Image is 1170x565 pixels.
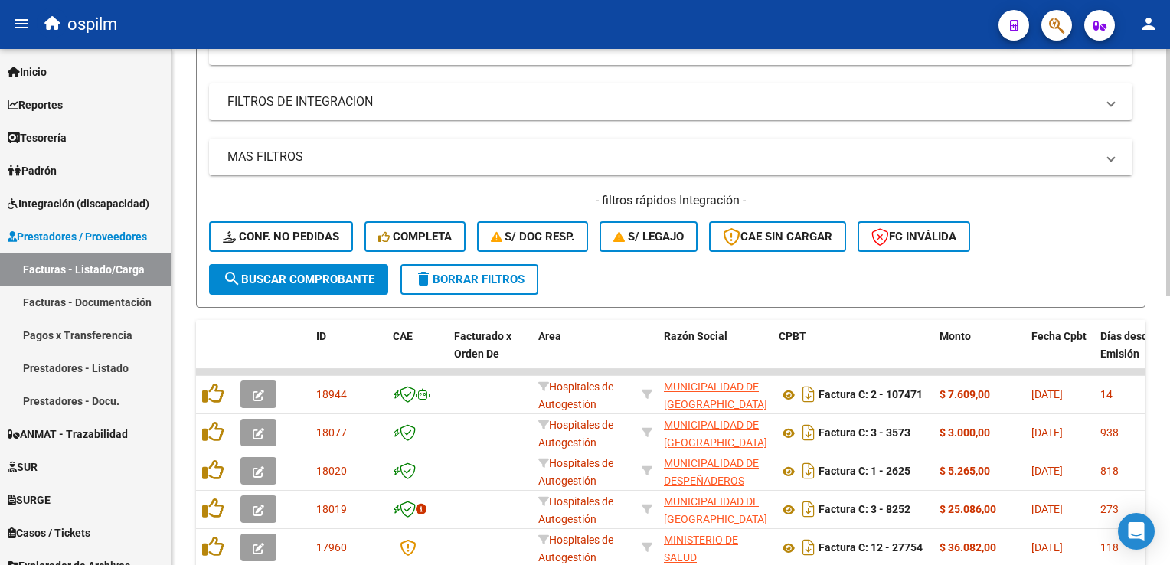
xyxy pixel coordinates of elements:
[8,459,38,475] span: SUR
[799,497,819,521] i: Descargar documento
[940,465,990,477] strong: $ 5.265,00
[316,465,347,477] span: 18020
[871,230,956,243] span: FC Inválida
[316,503,347,515] span: 18019
[209,139,1132,175] mat-expansion-panel-header: MAS FILTROS
[664,416,766,449] div: 30668656346
[393,330,413,342] span: CAE
[316,330,326,342] span: ID
[223,230,339,243] span: Conf. no pedidas
[8,129,67,146] span: Tesorería
[664,495,767,543] span: MUNICIPALIDAD DE [GEOGRAPHIC_DATA][PERSON_NAME]
[1100,465,1119,477] span: 818
[779,330,806,342] span: CPBT
[819,427,910,439] strong: Factura C: 3 - 3573
[8,426,128,443] span: ANMAT - Trazabilidad
[8,492,51,508] span: SURGE
[664,493,766,525] div: 30999229790
[658,320,773,387] datatable-header-cell: Razón Social
[664,531,766,563] div: 30999257182
[223,273,374,286] span: Buscar Comprobante
[538,380,613,410] span: Hospitales de Autogestión
[209,83,1132,120] mat-expansion-panel-header: FILTROS DE INTEGRACION
[858,221,970,252] button: FC Inválida
[1100,426,1119,439] span: 938
[316,388,347,400] span: 18944
[940,503,996,515] strong: $ 25.086,00
[664,380,767,428] span: MUNICIPALIDAD DE [GEOGRAPHIC_DATA][PERSON_NAME]
[664,419,767,449] span: MUNICIPALIDAD DE [GEOGRAPHIC_DATA]
[223,269,241,288] mat-icon: search
[1100,330,1154,360] span: Días desde Emisión
[67,8,117,41] span: ospilm
[819,504,910,516] strong: Factura C: 3 - 8252
[538,534,613,563] span: Hospitales de Autogestión
[209,221,353,252] button: Conf. no pedidas
[773,320,933,387] datatable-header-cell: CPBT
[454,330,511,360] span: Facturado x Orden De
[310,320,387,387] datatable-header-cell: ID
[1025,320,1094,387] datatable-header-cell: Fecha Cpbt
[538,495,613,525] span: Hospitales de Autogestión
[387,320,448,387] datatable-header-cell: CAE
[1031,426,1063,439] span: [DATE]
[664,378,766,410] div: 30999262542
[414,269,433,288] mat-icon: delete
[1031,388,1063,400] span: [DATE]
[448,320,532,387] datatable-header-cell: Facturado x Orden De
[799,382,819,407] i: Descargar documento
[933,320,1025,387] datatable-header-cell: Monto
[364,221,466,252] button: Completa
[1031,465,1063,477] span: [DATE]
[8,524,90,541] span: Casos / Tickets
[1139,15,1158,33] mat-icon: person
[8,228,147,245] span: Prestadores / Proveedores
[532,320,636,387] datatable-header-cell: Area
[613,230,684,243] span: S/ legajo
[819,389,923,401] strong: Factura C: 2 - 107471
[664,534,738,563] span: MINISTERIO DE SALUD
[316,541,347,554] span: 17960
[209,192,1132,209] h4: - filtros rápidos Integración -
[723,230,832,243] span: CAE SIN CARGAR
[600,221,698,252] button: S/ legajo
[8,64,47,80] span: Inicio
[1100,388,1113,400] span: 14
[227,149,1096,165] mat-panel-title: MAS FILTROS
[12,15,31,33] mat-icon: menu
[491,230,575,243] span: S/ Doc Resp.
[819,465,910,478] strong: Factura C: 1 - 2625
[316,426,347,439] span: 18077
[414,273,525,286] span: Borrar Filtros
[664,455,766,487] div: 30999067715
[1031,503,1063,515] span: [DATE]
[477,221,589,252] button: S/ Doc Resp.
[799,459,819,483] i: Descargar documento
[940,388,990,400] strong: $ 7.609,00
[8,162,57,179] span: Padrón
[1094,320,1163,387] datatable-header-cell: Días desde Emisión
[940,426,990,439] strong: $ 3.000,00
[227,93,1096,110] mat-panel-title: FILTROS DE INTEGRACION
[1100,503,1119,515] span: 273
[940,330,971,342] span: Monto
[538,330,561,342] span: Area
[1118,513,1155,550] div: Open Intercom Messenger
[709,221,846,252] button: CAE SIN CARGAR
[819,542,923,554] strong: Factura C: 12 - 27754
[940,541,996,554] strong: $ 36.082,00
[8,195,149,212] span: Integración (discapacidad)
[209,264,388,295] button: Buscar Comprobante
[1031,330,1087,342] span: Fecha Cpbt
[538,457,613,487] span: Hospitales de Autogestión
[538,419,613,449] span: Hospitales de Autogestión
[1031,541,1063,554] span: [DATE]
[799,420,819,445] i: Descargar documento
[400,264,538,295] button: Borrar Filtros
[8,96,63,113] span: Reportes
[378,230,452,243] span: Completa
[1100,541,1119,554] span: 118
[664,457,759,487] span: MUNICIPALIDAD DE DESPEÑADEROS
[664,330,727,342] span: Razón Social
[799,535,819,560] i: Descargar documento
